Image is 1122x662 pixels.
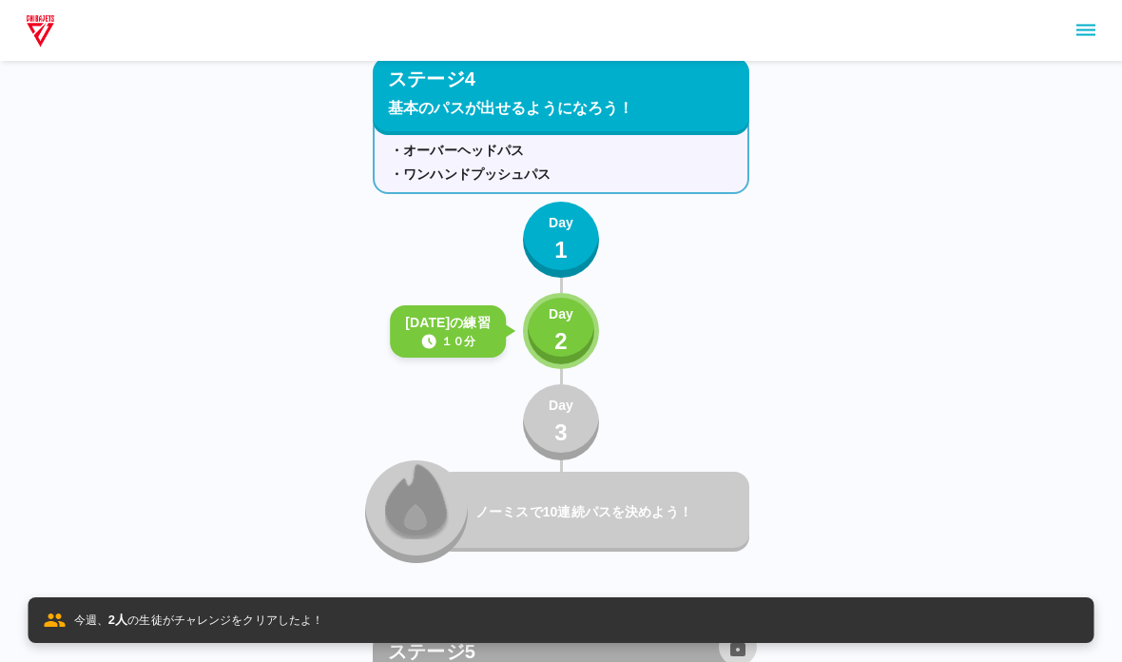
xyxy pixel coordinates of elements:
p: 3 [554,416,568,450]
button: Day2 [523,293,599,369]
button: Day3 [523,384,599,460]
p: ・ワンハンドプッシュパス [390,165,732,185]
p: ノーミスで10連続パスを決めよう！ [475,502,742,522]
p: Day [549,396,573,416]
p: １０分 [441,333,475,350]
button: locked_fire_icon [365,460,468,563]
p: ・オーバーヘッドパス [390,141,732,161]
p: 基本のパスが出せるようになろう！ [388,97,734,120]
p: 今週、 の生徒がチャレンジをクリアしたよ！ [74,611,324,630]
p: Day [549,213,573,233]
button: Day1 [523,202,599,278]
img: dummy [23,11,58,49]
p: 2 [554,324,568,359]
p: 1 [554,233,568,267]
p: [DATE]の練習 [405,313,491,333]
p: ステージ4 [388,65,475,93]
img: locked_fire_icon [385,461,449,539]
button: sidemenu [1070,14,1102,47]
span: 2 人 [108,613,127,627]
p: Day [549,304,573,324]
